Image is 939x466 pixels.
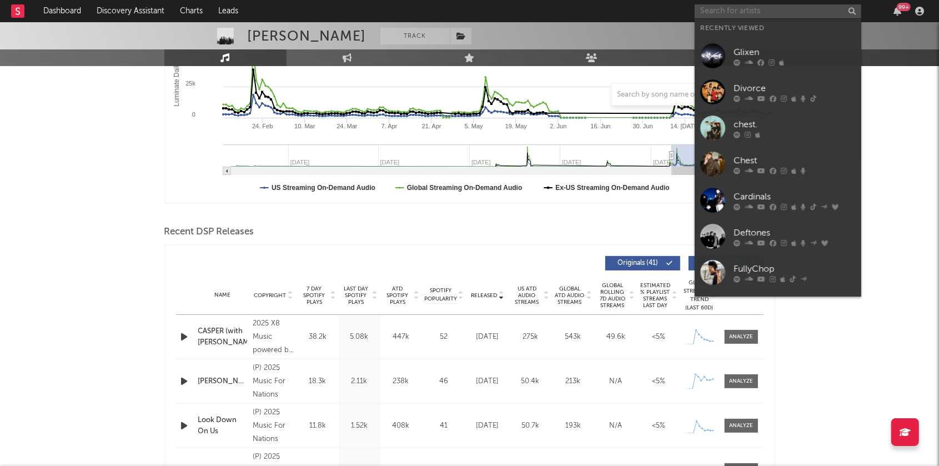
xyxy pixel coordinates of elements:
[695,146,861,182] a: Chest
[734,190,856,203] div: Cardinals
[555,285,585,305] span: Global ATD Audio Streams
[590,123,610,129] text: 16. Jun
[464,123,483,129] text: 5. May
[342,376,378,387] div: 2.11k
[597,332,635,343] div: 49.6k
[555,376,592,387] div: 213k
[695,218,861,254] a: Deftones
[897,3,911,11] div: 99 +
[555,184,670,192] text: Ex-US Streaming On-Demand Audio
[734,46,856,59] div: Glixen
[381,123,397,129] text: 7. Apr
[632,123,652,129] text: 30. Jun
[253,362,294,402] div: (P) 2025 Music For Nations
[254,292,286,299] span: Copyright
[342,285,371,305] span: Last Day Spotify Plays
[695,4,861,18] input: Search for artists
[555,420,592,432] div: 193k
[734,118,856,131] div: chest.
[272,184,375,192] text: US Streaming On-Demand Audio
[198,415,248,437] a: Look Down On Us
[640,420,677,432] div: <5%
[640,282,671,309] span: Estimated % Playlist Streams Last Day
[695,38,861,74] a: Glixen
[695,74,861,110] a: Divorce
[253,406,294,446] div: (P) 2025 Music For Nations
[172,36,180,106] text: Luminate Daily Streams
[689,256,764,270] button: Features(1)
[555,332,592,343] div: 543k
[640,332,677,343] div: <5%
[383,285,413,305] span: ATD Spotify Plays
[383,332,419,343] div: 447k
[383,376,419,387] div: 238k
[670,123,700,129] text: 14. [DATE]
[300,285,329,305] span: 7 Day Spotify Plays
[734,154,856,167] div: Chest
[253,317,294,357] div: 2025 X8 Music powered by co:brand
[512,420,549,432] div: 50.7k
[640,376,677,387] div: <5%
[198,326,248,348] a: CASPER (with [PERSON_NAME])
[300,376,336,387] div: 18.3k
[300,420,336,432] div: 11.8k
[700,22,856,35] div: Recently Viewed
[597,376,635,387] div: N/A
[612,260,664,267] span: Originals ( 41 )
[505,123,527,129] text: 19. May
[342,332,378,343] div: 5.08k
[512,285,543,305] span: US ATD Audio Streams
[695,290,861,327] a: BABYKIRA
[337,123,358,129] text: 24. Mar
[300,332,336,343] div: 38.2k
[252,123,273,129] text: 24. Feb
[612,91,729,99] input: Search by song name or URL
[734,82,856,95] div: Divorce
[421,123,441,129] text: 21. Apr
[185,80,195,87] text: 25k
[512,376,549,387] div: 50.4k
[425,332,464,343] div: 52
[734,226,856,239] div: Deftones
[424,287,457,303] span: Spotify Popularity
[471,292,498,299] span: Released
[425,376,464,387] div: 46
[597,282,628,309] span: Global Rolling 7D Audio Streams
[734,262,856,275] div: FullyChop
[469,332,506,343] div: [DATE]
[469,376,506,387] div: [DATE]
[248,28,366,44] div: [PERSON_NAME]
[192,111,195,118] text: 0
[198,376,248,387] a: [PERSON_NAME]
[683,279,716,312] div: Global Streaming Trend (Last 60D)
[605,256,680,270] button: Originals(41)
[695,182,861,218] a: Cardinals
[469,420,506,432] div: [DATE]
[893,7,901,16] button: 99+
[597,420,635,432] div: N/A
[695,254,861,290] a: FullyChop
[383,420,419,432] div: 408k
[294,123,315,129] text: 10. Mar
[512,332,549,343] div: 275k
[425,420,464,432] div: 41
[164,226,254,239] span: Recent DSP Releases
[380,28,450,44] button: Track
[695,110,861,146] a: chest.
[198,291,248,299] div: Name
[342,420,378,432] div: 1.52k
[406,184,522,192] text: Global Streaming On-Demand Audio
[550,123,566,129] text: 2. Jun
